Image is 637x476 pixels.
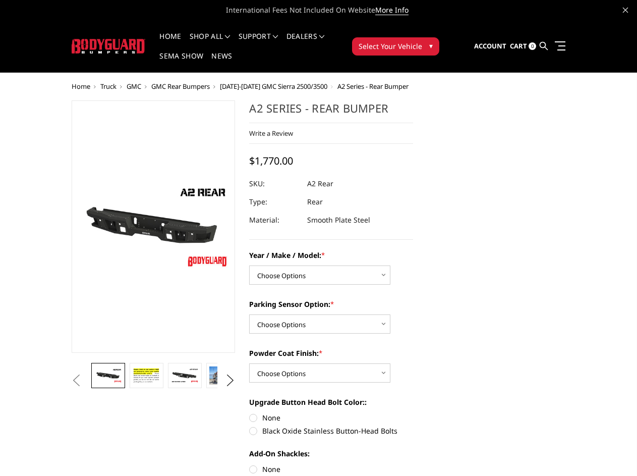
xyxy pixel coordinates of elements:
img: A2 Series - Rear Bumper [94,368,122,383]
a: Cart 0 [510,33,536,60]
a: Dealers [286,33,325,52]
span: Account [474,41,506,50]
img: A2 Series - Rear Bumper [133,366,160,385]
dt: Type: [249,193,300,211]
span: $1,770.00 [249,154,293,168]
label: Year / Make / Model: [249,250,413,260]
a: Home [72,82,90,91]
a: [DATE]-[DATE] GMC Sierra 2500/3500 [220,82,327,91]
a: Home [159,33,181,52]
label: Black Oxide Stainless Button-Head Bolts [249,426,413,436]
button: Next [222,373,238,388]
label: Add-On Shackles: [249,448,413,459]
a: More Info [375,5,409,15]
a: Write a Review [249,129,293,138]
a: GMC Rear Bumpers [151,82,210,91]
button: Select Your Vehicle [352,37,439,56]
dt: Material: [249,211,300,229]
span: 0 [529,42,536,50]
label: Powder Coat Finish: [249,348,413,358]
img: A2 Series - Rear Bumper [209,366,237,385]
a: Support [239,33,278,52]
img: A2 Series - Rear Bumper [171,368,198,383]
a: GMC [127,82,141,91]
dd: Smooth Plate Steel [307,211,370,229]
a: shop all [190,33,230,52]
h1: A2 Series - Rear Bumper [249,100,413,123]
button: Previous [69,373,84,388]
iframe: Chat Widget [587,428,637,476]
a: A2 Series - Rear Bumper [72,100,236,353]
span: Select Your Vehicle [359,41,422,51]
label: None [249,464,413,474]
a: Truck [100,82,117,91]
img: BODYGUARD BUMPERS [72,39,146,54]
span: ▾ [429,40,433,51]
a: Account [474,33,506,60]
a: News [211,52,232,72]
label: None [249,412,413,423]
dt: SKU: [249,175,300,193]
label: Upgrade Button Head Bolt Color:: [249,397,413,407]
label: Parking Sensor Option: [249,299,413,309]
a: SEMA Show [159,52,203,72]
dd: Rear [307,193,323,211]
span: Cart [510,41,527,50]
dd: A2 Rear [307,175,333,193]
span: A2 Series - Rear Bumper [337,82,409,91]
